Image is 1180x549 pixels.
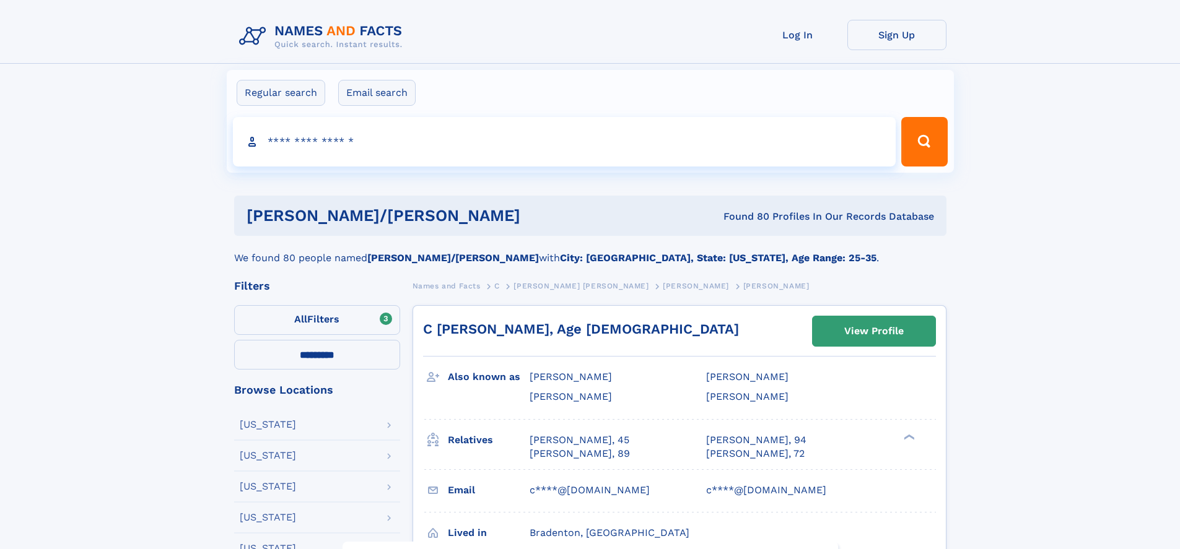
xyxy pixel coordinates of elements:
[367,252,539,264] b: [PERSON_NAME]/[PERSON_NAME]
[494,282,500,290] span: C
[494,278,500,293] a: C
[706,433,806,447] a: [PERSON_NAME], 94
[240,512,296,522] div: [US_STATE]
[294,313,307,325] span: All
[663,278,729,293] a: [PERSON_NAME]
[530,391,612,402] span: [PERSON_NAME]
[247,208,622,223] h1: [PERSON_NAME]/[PERSON_NAME]
[813,316,935,346] a: View Profile
[240,420,296,430] div: [US_STATE]
[240,482,296,491] div: [US_STATE]
[706,391,789,402] span: [PERSON_NAME]
[560,252,876,264] b: City: [GEOGRAPHIC_DATA], State: [US_STATE], Age Range: 25-35
[234,280,400,292] div: Filters
[234,20,413,53] img: Logo Names and Facts
[706,447,805,460] a: [PERSON_NAME], 72
[530,433,629,447] a: [PERSON_NAME], 45
[844,317,904,345] div: View Profile
[234,305,400,335] label: Filters
[514,278,649,293] a: [PERSON_NAME] [PERSON_NAME]
[514,282,649,290] span: [PERSON_NAME] [PERSON_NAME]
[847,20,946,50] a: Sign Up
[530,447,630,460] a: [PERSON_NAME], 89
[530,371,612,383] span: [PERSON_NAME]
[743,282,810,290] span: [PERSON_NAME]
[448,366,530,387] h3: Also known as
[448,522,530,543] h3: Lived in
[706,371,789,383] span: [PERSON_NAME]
[423,321,739,337] a: C [PERSON_NAME], Age [DEMOGRAPHIC_DATA]
[338,80,416,106] label: Email search
[663,282,729,290] span: [PERSON_NAME]
[240,451,296,460] div: [US_STATE]
[748,20,847,50] a: Log In
[622,210,934,223] div: Found 80 Profiles In Our Records Database
[901,117,947,166] button: Search Button
[237,80,325,106] label: Regular search
[234,236,946,266] div: We found 80 people named with .
[448,480,530,501] h3: Email
[530,527,689,538] span: Bradenton, [GEOGRAPHIC_DATA]
[901,433,916,441] div: ❯
[234,384,400,396] div: Browse Locations
[233,117,896,166] input: search input
[413,278,481,293] a: Names and Facts
[448,430,530,451] h3: Relatives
